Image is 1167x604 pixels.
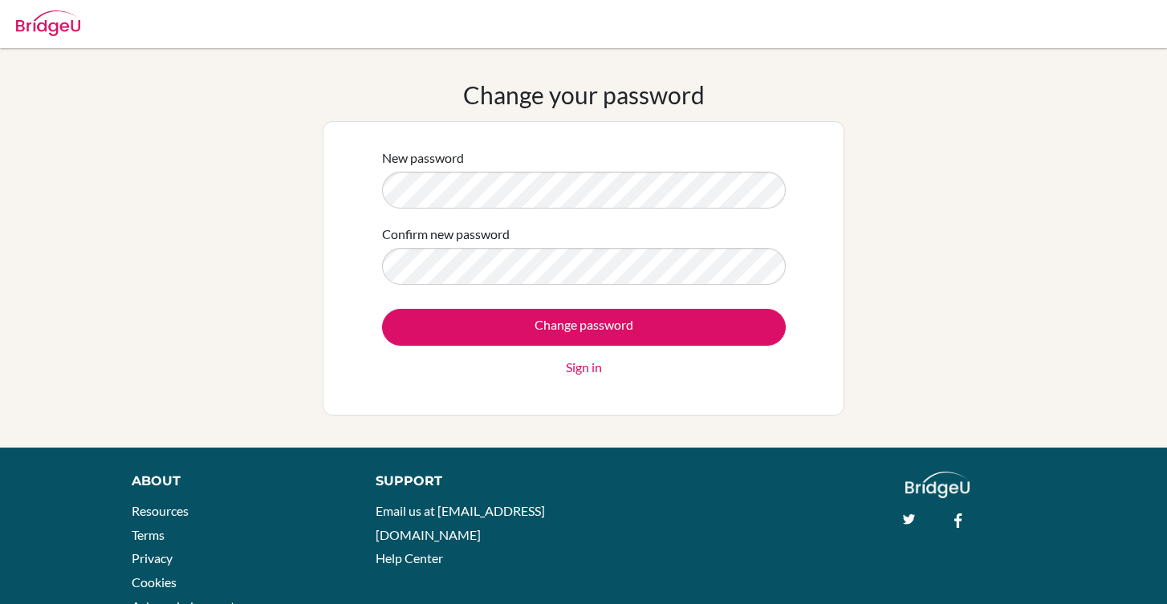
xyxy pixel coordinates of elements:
a: Privacy [132,550,173,565]
img: Bridge-U [16,10,80,36]
h1: Change your password [463,80,705,109]
a: Help Center [376,550,443,565]
input: Change password [382,309,786,346]
div: About [132,472,340,491]
img: logo_white@2x-f4f0deed5e89b7ecb1c2cc34c3e3d731f90f0f143d5ea2071677605dd97b5244.png [905,472,970,498]
label: New password [382,148,464,168]
div: Support [376,472,567,491]
a: Terms [132,527,165,542]
a: Email us at [EMAIL_ADDRESS][DOMAIN_NAME] [376,503,545,542]
label: Confirm new password [382,225,510,244]
a: Resources [132,503,189,518]
a: Sign in [566,358,602,377]
a: Cookies [132,574,177,590]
